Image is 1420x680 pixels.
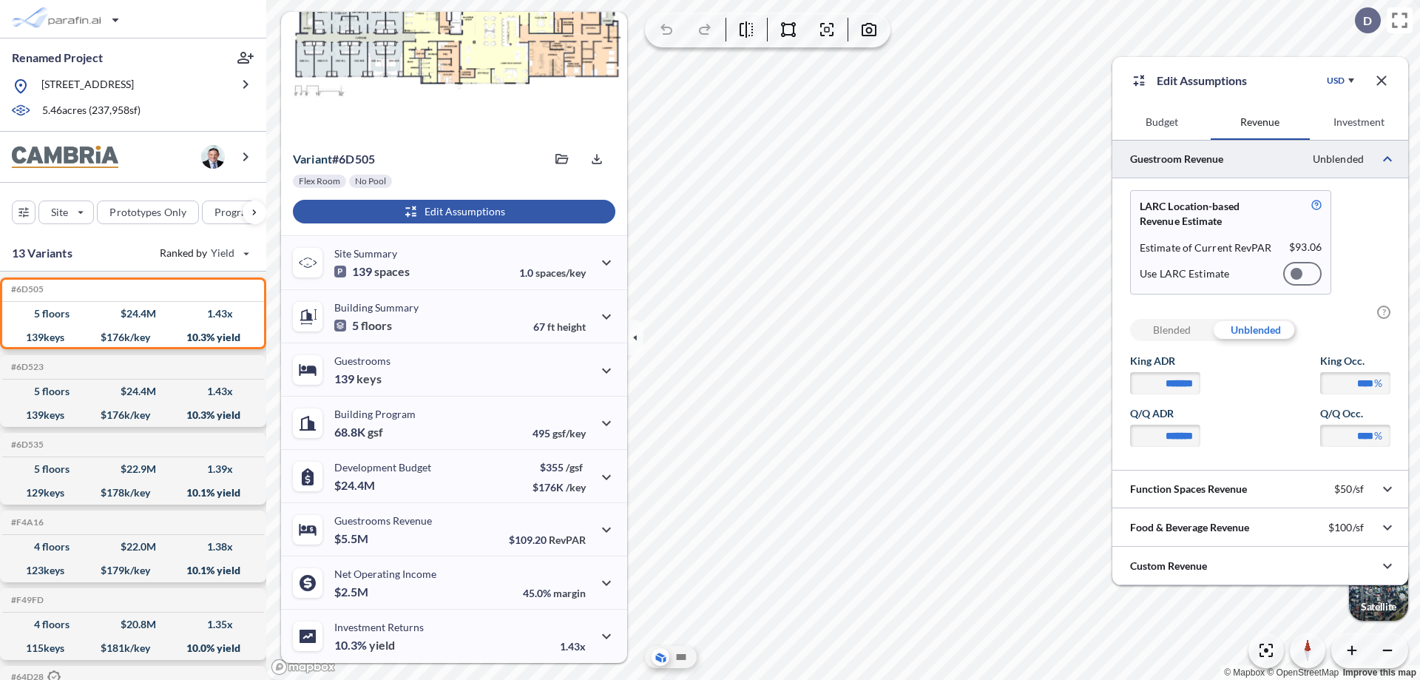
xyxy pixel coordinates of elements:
p: Program [214,205,256,220]
p: 495 [532,427,586,440]
label: % [1374,376,1382,391]
span: gsf/key [552,427,586,440]
label: King Occ. [1320,354,1390,368]
div: Blended [1130,319,1214,341]
span: Yield [211,246,235,260]
p: Edit Assumptions [1157,72,1247,90]
a: Mapbox [1224,667,1265,678]
p: Development Budget [334,461,431,474]
p: Site Summary [334,247,397,260]
span: spaces/key [535,266,586,279]
p: Flex Room [299,175,340,187]
p: # 6d505 [293,152,375,166]
p: Use LARC Estimate [1140,267,1229,280]
span: spaces [374,264,410,279]
span: RevPAR [549,533,586,546]
p: 1.43x [560,640,586,653]
button: Switcher ImageSatellite [1349,562,1408,621]
button: Edit Assumptions [293,200,615,223]
button: Program [202,201,282,224]
p: $2.5M [334,585,371,599]
span: /gsf [566,461,583,474]
p: Guestrooms Revenue [334,514,432,527]
button: Prototypes Only [97,201,199,224]
span: gsf [368,425,383,440]
h5: Click to copy the code [8,595,44,605]
p: 5.46 acres ( 237,958 sf) [42,103,141,119]
div: USD [1327,75,1345,87]
a: OpenStreetMap [1267,667,1339,678]
p: $ 93.06 [1289,240,1322,255]
h5: Click to copy the code [8,284,44,294]
p: $176K [532,481,586,494]
span: ? [1377,306,1390,319]
p: $24.4M [334,478,377,493]
h5: Click to copy the code [8,517,44,528]
p: $100/sf [1328,521,1364,534]
p: $355 [532,461,586,474]
span: Variant [293,152,332,166]
button: Budget [1112,104,1211,140]
span: yield [369,638,395,653]
p: D [1363,14,1372,27]
p: 45.0% [523,587,586,599]
p: Prototypes Only [109,205,186,220]
button: Site [38,201,94,224]
p: Site [51,205,68,220]
p: 5 [334,318,392,333]
span: floors [361,318,392,333]
p: No Pool [355,175,386,187]
label: Q/Q ADR [1130,406,1200,421]
button: Revenue [1211,104,1309,140]
span: keys [356,371,382,386]
p: Estimate of Current RevPAR [1140,240,1272,255]
span: ft [547,320,555,333]
p: 67 [533,320,586,333]
span: /key [566,481,586,494]
a: Improve this map [1343,667,1416,678]
p: 139 [334,371,382,386]
p: 13 Variants [12,244,72,262]
p: Satellite [1361,601,1396,613]
span: height [557,320,586,333]
a: Mapbox homepage [271,659,336,676]
label: % [1374,428,1382,443]
h5: Click to copy the code [8,440,44,450]
p: Function Spaces Revenue [1130,482,1247,496]
p: Custom Revenue [1130,559,1207,573]
p: $109.20 [509,533,586,546]
button: Aerial View [652,648,669,666]
img: Switcher Image [1349,562,1408,621]
p: Building Summary [334,301,419,314]
p: 139 [334,264,410,279]
div: Unblended [1214,319,1297,341]
p: $50/sf [1334,482,1364,496]
p: LARC Location-based Revenue Estimate [1140,199,1277,229]
img: user logo [201,145,225,169]
p: Building Program [334,408,416,420]
button: Investment [1310,104,1408,140]
img: BrandImage [12,146,118,169]
p: Guestrooms [334,354,390,367]
label: King ADR [1130,354,1200,368]
p: 1.0 [519,266,586,279]
p: Investment Returns [334,621,424,633]
p: Renamed Project [12,50,103,66]
h5: Click to copy the code [8,362,44,372]
p: [STREET_ADDRESS] [41,77,134,95]
label: Q/Q Occ. [1320,406,1390,421]
span: margin [553,587,586,599]
p: 68.8K [334,425,383,440]
p: Net Operating Income [334,568,436,580]
button: Site Plan [672,648,690,666]
p: 10.3% [334,638,395,653]
p: $5.5M [334,531,371,546]
button: Ranked by Yield [148,241,259,265]
p: Food & Beverage Revenue [1130,520,1249,535]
